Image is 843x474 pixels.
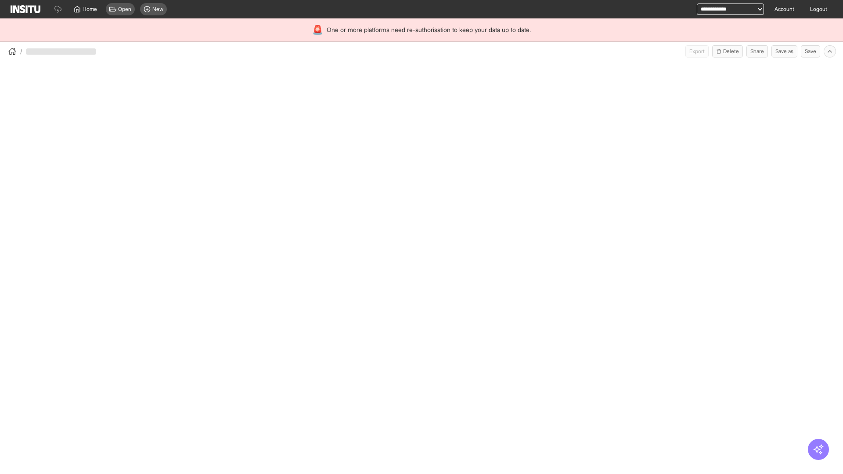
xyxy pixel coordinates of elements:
[712,45,743,57] button: Delete
[20,47,22,56] span: /
[327,25,531,34] span: One or more platforms need re-authorisation to keep your data up to date.
[152,6,163,13] span: New
[7,46,22,57] button: /
[312,24,323,36] div: 🚨
[746,45,768,57] button: Share
[118,6,131,13] span: Open
[801,45,820,57] button: Save
[11,5,40,13] img: Logo
[83,6,97,13] span: Home
[771,45,797,57] button: Save as
[685,45,709,57] span: Can currently only export from Insights reports.
[685,45,709,57] button: Export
